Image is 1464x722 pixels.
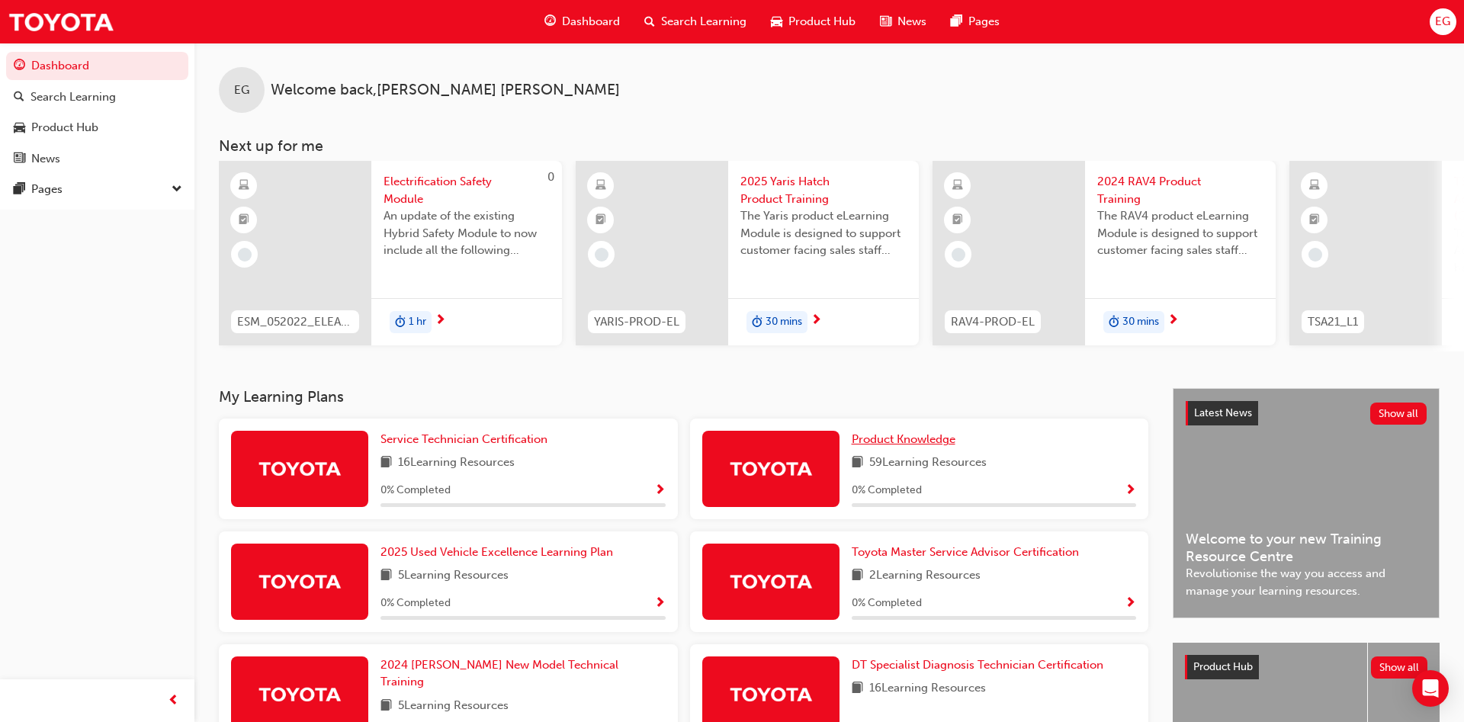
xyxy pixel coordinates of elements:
[869,454,987,473] span: 59 Learning Resources
[869,566,981,586] span: 2 Learning Resources
[632,6,759,37] a: search-iconSearch Learning
[14,152,25,166] span: news-icon
[31,181,63,198] div: Pages
[1097,173,1263,207] span: 2024 RAV4 Product Training
[1370,403,1427,425] button: Show all
[1194,406,1252,419] span: Latest News
[933,161,1276,345] a: RAV4-PROD-EL2024 RAV4 Product TrainingThe RAV4 product eLearning Module is designed to support cu...
[219,388,1148,406] h3: My Learning Plans
[1125,481,1136,500] button: Show Progress
[1173,388,1440,618] a: Latest NewsShow allWelcome to your new Training Resource CentreRevolutionise the way you access a...
[852,658,1103,672] span: DT Specialist Diagnosis Technician Certification
[238,248,252,262] span: learningRecordVerb_NONE-icon
[380,431,554,448] a: Service Technician Certification
[1412,670,1449,707] div: Open Intercom Messenger
[729,568,813,595] img: Trak
[380,658,618,689] span: 2024 [PERSON_NAME] New Model Technical Training
[380,432,547,446] span: Service Technician Certification
[6,49,188,175] button: DashboardSearch LearningProduct HubNews
[852,432,955,446] span: Product Knowledge
[172,180,182,200] span: down-icon
[852,679,863,698] span: book-icon
[1185,655,1427,679] a: Product HubShow all
[852,566,863,586] span: book-icon
[1186,531,1427,565] span: Welcome to your new Training Resource Centre
[852,595,922,612] span: 0 % Completed
[239,210,249,230] span: booktick-icon
[596,210,606,230] span: booktick-icon
[661,13,746,30] span: Search Learning
[234,82,249,99] span: EG
[14,91,24,104] span: search-icon
[1308,313,1358,331] span: TSA21_L1
[766,313,802,331] span: 30 mins
[759,6,868,37] a: car-iconProduct Hub
[31,119,98,136] div: Product Hub
[6,114,188,142] a: Product Hub
[380,545,613,559] span: 2025 Used Vehicle Excellence Learning Plan
[8,5,114,39] a: Trak
[852,431,962,448] a: Product Knowledge
[547,170,554,184] span: 0
[258,455,342,482] img: Trak
[868,6,939,37] a: news-iconNews
[562,13,620,30] span: Dashboard
[654,484,666,498] span: Show Progress
[1309,210,1320,230] span: booktick-icon
[271,82,620,99] span: Welcome back , [PERSON_NAME] [PERSON_NAME]
[1308,248,1322,262] span: learningRecordVerb_NONE-icon
[952,210,963,230] span: booktick-icon
[380,544,619,561] a: 2025 Used Vehicle Excellence Learning Plan
[409,313,426,331] span: 1 hr
[644,12,655,31] span: search-icon
[952,248,965,262] span: learningRecordVerb_NONE-icon
[852,544,1085,561] a: Toyota Master Service Advisor Certification
[1125,484,1136,498] span: Show Progress
[1125,594,1136,613] button: Show Progress
[951,12,962,31] span: pages-icon
[1371,656,1428,679] button: Show all
[380,595,451,612] span: 0 % Completed
[729,681,813,708] img: Trak
[435,314,446,328] span: next-icon
[6,175,188,204] button: Pages
[1309,176,1320,196] span: learningResourceType_ELEARNING-icon
[219,161,562,345] a: 0ESM_052022_ELEARNElectrification Safety ModuleAn update of the existing Hybrid Safety Module to ...
[194,137,1464,155] h3: Next up for me
[6,145,188,173] a: News
[380,566,392,586] span: book-icon
[852,656,1109,674] a: DT Specialist Diagnosis Technician Certification
[380,454,392,473] span: book-icon
[594,313,679,331] span: YARIS-PROD-EL
[852,545,1079,559] span: Toyota Master Service Advisor Certification
[897,13,926,30] span: News
[788,13,856,30] span: Product Hub
[380,697,392,716] span: book-icon
[771,12,782,31] span: car-icon
[1186,565,1427,599] span: Revolutionise the way you access and manage your learning resources.
[968,13,1000,30] span: Pages
[939,6,1012,37] a: pages-iconPages
[1186,401,1427,425] a: Latest NewsShow all
[869,679,986,698] span: 16 Learning Resources
[384,207,550,259] span: An update of the existing Hybrid Safety Module to now include all the following electrification v...
[237,313,353,331] span: ESM_052022_ELEARN
[380,482,451,499] span: 0 % Completed
[258,568,342,595] img: Trak
[168,692,179,711] span: prev-icon
[1435,13,1450,30] span: EG
[6,52,188,80] a: Dashboard
[880,12,891,31] span: news-icon
[595,248,608,262] span: learningRecordVerb_NONE-icon
[532,6,632,37] a: guage-iconDashboard
[239,176,249,196] span: learningResourceType_ELEARNING-icon
[852,454,863,473] span: book-icon
[729,455,813,482] img: Trak
[1193,660,1253,673] span: Product Hub
[1109,313,1119,332] span: duration-icon
[384,173,550,207] span: Electrification Safety Module
[1097,207,1263,259] span: The RAV4 product eLearning Module is designed to support customer facing sales staff with introdu...
[258,681,342,708] img: Trak
[576,161,919,345] a: YARIS-PROD-EL2025 Yaris Hatch Product TrainingThe Yaris product eLearning Module is designed to s...
[395,313,406,332] span: duration-icon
